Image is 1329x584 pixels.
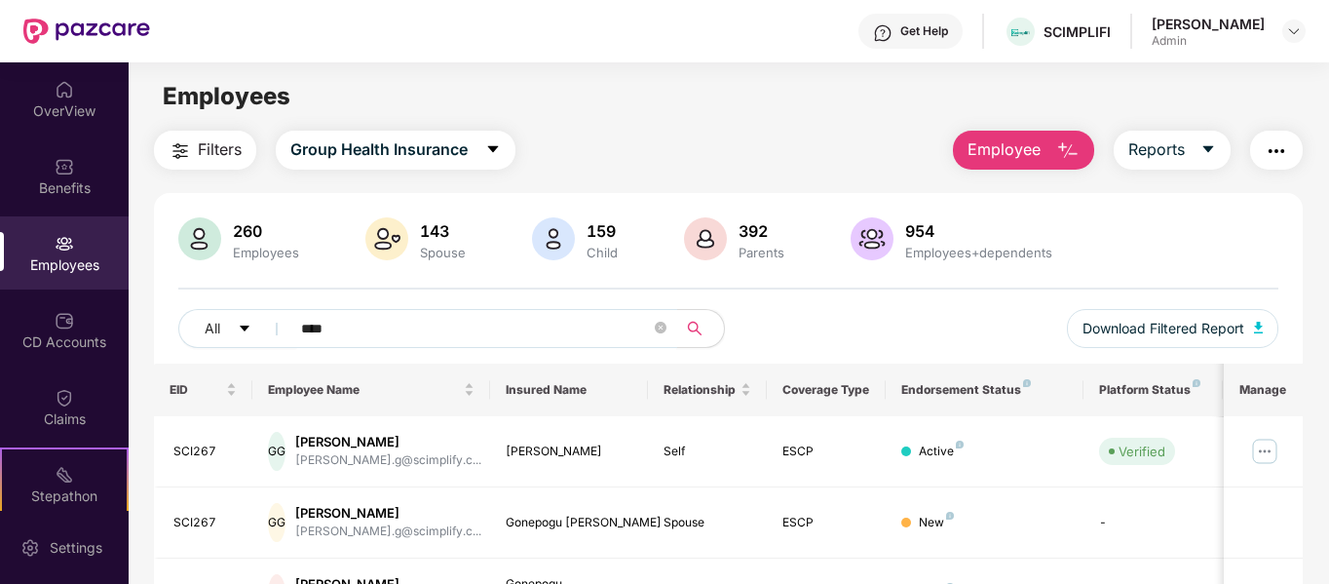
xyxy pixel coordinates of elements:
[490,364,649,416] th: Insured Name
[851,217,893,260] img: svg+xml;base64,PHN2ZyB4bWxucz0iaHR0cDovL3d3dy53My5vcmcvMjAwMC9zdmciIHhtbG5zOnhsaW5rPSJodHRwOi8vd3...
[676,321,714,336] span: search
[1023,379,1031,387] img: svg+xml;base64,PHN2ZyB4bWxucz0iaHR0cDovL3d3dy53My5vcmcvMjAwMC9zdmciIHdpZHRoPSI4IiBoZWlnaHQ9IjgiIH...
[154,364,253,416] th: EID
[416,221,470,241] div: 143
[44,538,108,558] div: Settings
[1006,25,1035,40] img: transparent%20(1).png
[295,451,481,470] div: [PERSON_NAME].g@scimplify.c...
[684,217,727,260] img: svg+xml;base64,PHN2ZyB4bWxucz0iaHR0cDovL3d3dy53My5vcmcvMjAwMC9zdmciIHhtbG5zOnhsaW5rPSJodHRwOi8vd3...
[268,503,285,542] div: GG
[55,311,74,331] img: svg+xml;base64,PHN2ZyBpZD0iQ0RfQWNjb3VudHMiIGRhdGEtbmFtZT0iQ0QgQWNjb3VudHMiIHhtbG5zPSJodHRwOi8vd3...
[583,221,622,241] div: 159
[55,157,74,176] img: svg+xml;base64,PHN2ZyBpZD0iQmVuZWZpdHMiIHhtbG5zPSJodHRwOi8vd3d3LnczLm9yZy8yMDAwL3N2ZyIgd2lkdGg9Ij...
[735,245,788,260] div: Parents
[1067,309,1279,348] button: Download Filtered Report
[365,217,408,260] img: svg+xml;base64,PHN2ZyB4bWxucz0iaHR0cDovL3d3dy53My5vcmcvMjAwMC9zdmciIHhtbG5zOnhsaW5rPSJodHRwOi8vd3...
[1082,318,1244,339] span: Download Filtered Report
[55,234,74,253] img: svg+xml;base64,PHN2ZyBpZD0iRW1wbG95ZWVzIiB4bWxucz0iaHR0cDovL3d3dy53My5vcmcvMjAwMC9zdmciIHdpZHRoPS...
[163,82,290,110] span: Employees
[901,221,1056,241] div: 954
[2,487,127,506] div: Stepathon
[1152,15,1265,33] div: [PERSON_NAME]
[295,523,481,541] div: [PERSON_NAME].g@scimplify.c...
[664,382,737,398] span: Relationship
[178,309,297,348] button: Allcaret-down
[55,80,74,99] img: svg+xml;base64,PHN2ZyBpZD0iSG9tZSIgeG1sbnM9Imh0dHA6Ly93d3cudzMub3JnLzIwMDAvc3ZnIiB3aWR0aD0iMjAiIG...
[735,221,788,241] div: 392
[956,441,964,448] img: svg+xml;base64,PHN2ZyB4bWxucz0iaHR0cDovL3d3dy53My5vcmcvMjAwMC9zdmciIHdpZHRoPSI4IiBoZWlnaHQ9IjgiIH...
[664,443,751,461] div: Self
[919,514,954,532] div: New
[23,19,150,44] img: New Pazcare Logo
[198,137,242,162] span: Filters
[648,364,767,416] th: Relationship
[506,514,633,532] div: Gonepogu [PERSON_NAME]
[229,245,303,260] div: Employees
[169,139,192,163] img: svg+xml;base64,PHN2ZyB4bWxucz0iaHR0cDovL3d3dy53My5vcmcvMjAwMC9zdmciIHdpZHRoPSIyNCIgaGVpZ2h0PSIyNC...
[485,141,501,159] span: caret-down
[1254,322,1264,333] img: svg+xml;base64,PHN2ZyB4bWxucz0iaHR0cDovL3d3dy53My5vcmcvMjAwMC9zdmciIHhtbG5zOnhsaW5rPSJodHRwOi8vd3...
[1265,139,1288,163] img: svg+xml;base64,PHN2ZyB4bWxucz0iaHR0cDovL3d3dy53My5vcmcvMjAwMC9zdmciIHdpZHRoPSIyNCIgaGVpZ2h0PSIyNC...
[170,382,223,398] span: EID
[173,443,238,461] div: SCI267
[276,131,515,170] button: Group Health Insurancecaret-down
[767,364,886,416] th: Coverage Type
[290,137,468,162] span: Group Health Insurance
[295,504,481,523] div: [PERSON_NAME]
[901,245,1056,260] div: Employees+dependents
[268,432,285,471] div: GG
[55,465,74,485] img: svg+xml;base64,PHN2ZyB4bWxucz0iaHR0cDovL3d3dy53My5vcmcvMjAwMC9zdmciIHdpZHRoPSIyMSIgaGVpZ2h0PSIyMC...
[676,309,725,348] button: search
[1152,33,1265,49] div: Admin
[968,137,1041,162] span: Employee
[782,514,870,532] div: ESCP
[900,23,948,39] div: Get Help
[238,322,251,337] span: caret-down
[1249,436,1280,467] img: manageButton
[1286,23,1302,39] img: svg+xml;base64,PHN2ZyBpZD0iRHJvcGRvd24tMzJ4MzIiIHhtbG5zPSJodHRwOi8vd3d3LnczLm9yZy8yMDAwL3N2ZyIgd2...
[583,245,622,260] div: Child
[268,382,460,398] span: Employee Name
[178,217,221,260] img: svg+xml;base64,PHN2ZyB4bWxucz0iaHR0cDovL3d3dy53My5vcmcvMjAwMC9zdmciIHhtbG5zOnhsaW5rPSJodHRwOi8vd3...
[1119,442,1165,461] div: Verified
[173,514,238,532] div: SCI267
[664,514,751,532] div: Spouse
[655,322,666,333] span: close-circle
[295,433,481,451] div: [PERSON_NAME]
[506,443,633,461] div: [PERSON_NAME]
[873,23,892,43] img: svg+xml;base64,PHN2ZyBpZD0iSGVscC0zMngzMiIgeG1sbnM9Imh0dHA6Ly93d3cudzMub3JnLzIwMDAvc3ZnIiB3aWR0aD...
[953,131,1094,170] button: Employee
[1056,139,1080,163] img: svg+xml;base64,PHN2ZyB4bWxucz0iaHR0cDovL3d3dy53My5vcmcvMjAwMC9zdmciIHhtbG5zOnhsaW5rPSJodHRwOi8vd3...
[782,443,870,461] div: ESCP
[1128,137,1185,162] span: Reports
[154,131,256,170] button: Filters
[919,443,964,461] div: Active
[1114,131,1231,170] button: Reportscaret-down
[901,382,1068,398] div: Endorsement Status
[1224,364,1303,416] th: Manage
[229,221,303,241] div: 260
[1044,22,1111,41] div: SCIMPLIFI
[1200,141,1216,159] span: caret-down
[1193,379,1200,387] img: svg+xml;base64,PHN2ZyB4bWxucz0iaHR0cDovL3d3dy53My5vcmcvMjAwMC9zdmciIHdpZHRoPSI4IiBoZWlnaHQ9IjgiIH...
[655,320,666,338] span: close-circle
[252,364,490,416] th: Employee Name
[416,245,470,260] div: Spouse
[55,388,74,408] img: svg+xml;base64,PHN2ZyBpZD0iQ2xhaW0iIHhtbG5zPSJodHRwOi8vd3d3LnczLm9yZy8yMDAwL3N2ZyIgd2lkdGg9IjIwIi...
[205,318,220,339] span: All
[532,217,575,260] img: svg+xml;base64,PHN2ZyB4bWxucz0iaHR0cDovL3d3dy53My5vcmcvMjAwMC9zdmciIHhtbG5zOnhsaW5rPSJodHRwOi8vd3...
[1099,382,1206,398] div: Platform Status
[20,538,40,558] img: svg+xml;base64,PHN2ZyBpZD0iU2V0dGluZy0yMHgyMCIgeG1sbnM9Imh0dHA6Ly93d3cudzMub3JnLzIwMDAvc3ZnIiB3aW...
[1083,487,1222,559] td: -
[946,512,954,520] img: svg+xml;base64,PHN2ZyB4bWxucz0iaHR0cDovL3d3dy53My5vcmcvMjAwMC9zdmciIHdpZHRoPSI4IiBoZWlnaHQ9IjgiIH...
